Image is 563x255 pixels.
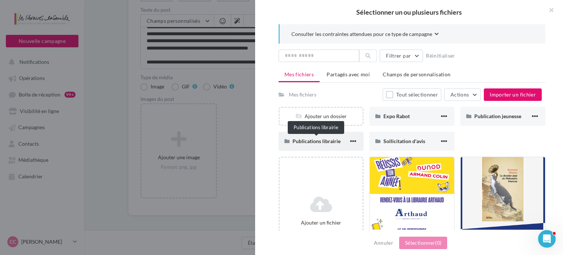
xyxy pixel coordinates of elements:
button: Consulter les contraintes attendues pour ce type de campagne [291,30,439,39]
span: Sollicitation d'avis [383,138,425,144]
span: Mes fichiers [284,71,314,77]
span: Consulter les contraintes attendues pour ce type de campagne [291,30,432,38]
button: Sélectionner(0) [399,237,447,249]
button: Tout sélectionner [383,88,441,101]
button: Réinitialiser [423,51,458,60]
button: Annuler [371,238,396,247]
h2: Sélectionner un ou plusieurs fichiers [267,9,551,15]
button: Actions [444,88,481,101]
div: Mes fichiers [289,91,316,98]
div: Publications librairie [288,121,344,134]
button: Filtrer par [380,50,423,62]
span: Partagés avec moi [327,71,370,77]
span: Expo Rabot [383,113,410,119]
span: Champs de personnalisation [383,71,450,77]
span: Publications librairie [292,138,341,144]
span: Importer un fichier [490,91,536,98]
iframe: Intercom live chat [538,230,556,248]
span: Actions [450,91,469,98]
span: (0) [435,240,441,246]
div: Ajouter un fichier [283,219,360,226]
button: Importer un fichier [484,88,542,101]
span: Publication jeunesse [474,113,521,119]
div: Ajouter un dossier [280,113,363,120]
